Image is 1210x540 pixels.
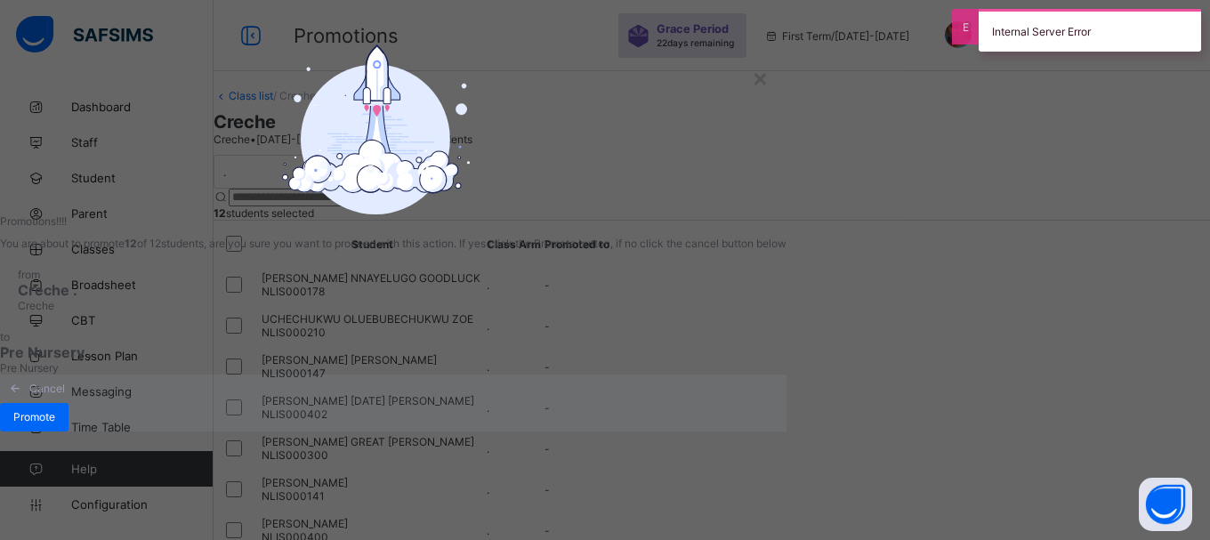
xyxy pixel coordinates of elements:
span: Cancel [29,382,65,395]
img: take-off-ready.7d5f222c871c783a555a8f88bc8e2a46.svg [282,44,471,214]
span: Promote [13,410,55,423]
div: × [752,62,769,93]
span: Creche [18,299,54,312]
span: from [18,268,40,281]
button: Open asap [1139,478,1192,531]
b: 12 [125,237,137,250]
div: Internal Server Error [979,9,1201,52]
span: Creche . [18,281,769,299]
